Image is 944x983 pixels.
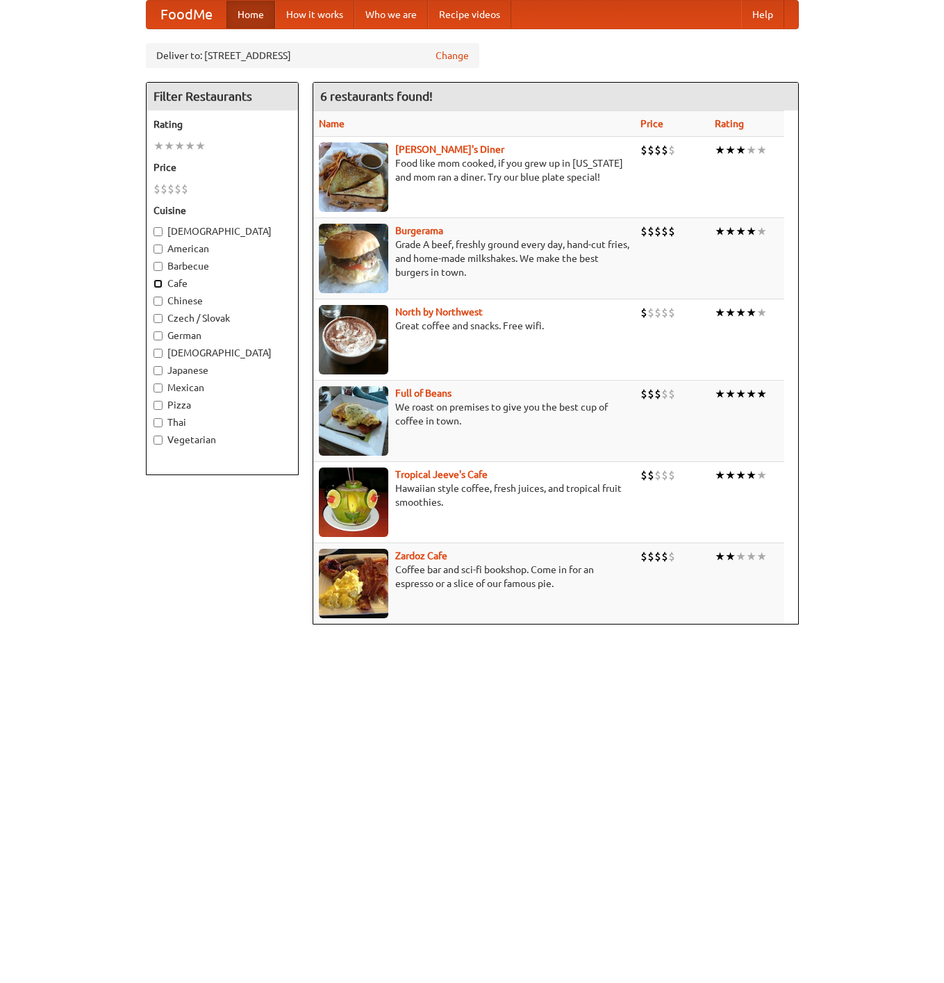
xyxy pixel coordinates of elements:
[174,138,185,154] li: ★
[181,181,188,197] li: $
[715,549,725,564] li: ★
[154,242,291,256] label: American
[756,468,767,483] li: ★
[319,481,629,509] p: Hawaiian style coffee, fresh juices, and tropical fruit smoothies.
[746,386,756,402] li: ★
[154,398,291,412] label: Pizza
[736,142,746,158] li: ★
[395,388,452,399] a: Full of Beans
[275,1,354,28] a: How it works
[746,549,756,564] li: ★
[715,305,725,320] li: ★
[715,468,725,483] li: ★
[661,386,668,402] li: $
[741,1,784,28] a: Help
[226,1,275,28] a: Home
[668,549,675,564] li: $
[746,305,756,320] li: ★
[164,138,174,154] li: ★
[725,142,736,158] li: ★
[654,142,661,158] li: $
[195,138,206,154] li: ★
[640,549,647,564] li: $
[154,331,163,340] input: German
[746,224,756,239] li: ★
[647,386,654,402] li: $
[319,468,388,537] img: jeeves.jpg
[668,386,675,402] li: $
[661,305,668,320] li: $
[640,468,647,483] li: $
[640,386,647,402] li: $
[395,550,447,561] a: Zardoz Cafe
[715,118,744,129] a: Rating
[725,305,736,320] li: ★
[736,386,746,402] li: ★
[395,144,504,155] a: [PERSON_NAME]'s Diner
[319,386,388,456] img: beans.jpg
[736,305,746,320] li: ★
[319,549,388,618] img: zardoz.jpg
[154,366,163,375] input: Japanese
[154,181,160,197] li: $
[154,245,163,254] input: American
[154,297,163,306] input: Chinese
[154,204,291,217] h5: Cuisine
[154,276,291,290] label: Cafe
[647,549,654,564] li: $
[668,224,675,239] li: $
[647,468,654,483] li: $
[647,305,654,320] li: $
[154,401,163,410] input: Pizza
[319,224,388,293] img: burgerama.jpg
[154,227,163,236] input: [DEMOGRAPHIC_DATA]
[647,142,654,158] li: $
[146,43,479,68] div: Deliver to: [STREET_ADDRESS]
[736,224,746,239] li: ★
[154,415,291,429] label: Thai
[174,181,181,197] li: $
[320,90,433,103] ng-pluralize: 6 restaurants found!
[640,142,647,158] li: $
[154,346,291,360] label: [DEMOGRAPHIC_DATA]
[661,224,668,239] li: $
[319,118,345,129] a: Name
[661,142,668,158] li: $
[640,224,647,239] li: $
[428,1,511,28] a: Recipe videos
[654,468,661,483] li: $
[154,279,163,288] input: Cafe
[154,311,291,325] label: Czech / Slovak
[154,259,291,273] label: Barbecue
[319,305,388,374] img: north.jpg
[725,549,736,564] li: ★
[746,468,756,483] li: ★
[668,142,675,158] li: $
[736,468,746,483] li: ★
[756,224,767,239] li: ★
[154,363,291,377] label: Japanese
[736,549,746,564] li: ★
[319,563,629,590] p: Coffee bar and sci-fi bookshop. Come in for an espresso or a slice of our famous pie.
[354,1,428,28] a: Who we are
[725,468,736,483] li: ★
[154,349,163,358] input: [DEMOGRAPHIC_DATA]
[319,238,629,279] p: Grade A beef, freshly ground every day, hand-cut fries, and home-made milkshakes. We make the bes...
[715,142,725,158] li: ★
[395,306,483,317] a: North by Northwest
[756,386,767,402] li: ★
[725,386,736,402] li: ★
[319,400,629,428] p: We roast on premises to give you the best cup of coffee in town.
[715,386,725,402] li: ★
[654,549,661,564] li: $
[640,305,647,320] li: $
[661,468,668,483] li: $
[147,1,226,28] a: FoodMe
[395,469,488,480] b: Tropical Jeeve's Cafe
[654,305,661,320] li: $
[154,294,291,308] label: Chinese
[756,305,767,320] li: ★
